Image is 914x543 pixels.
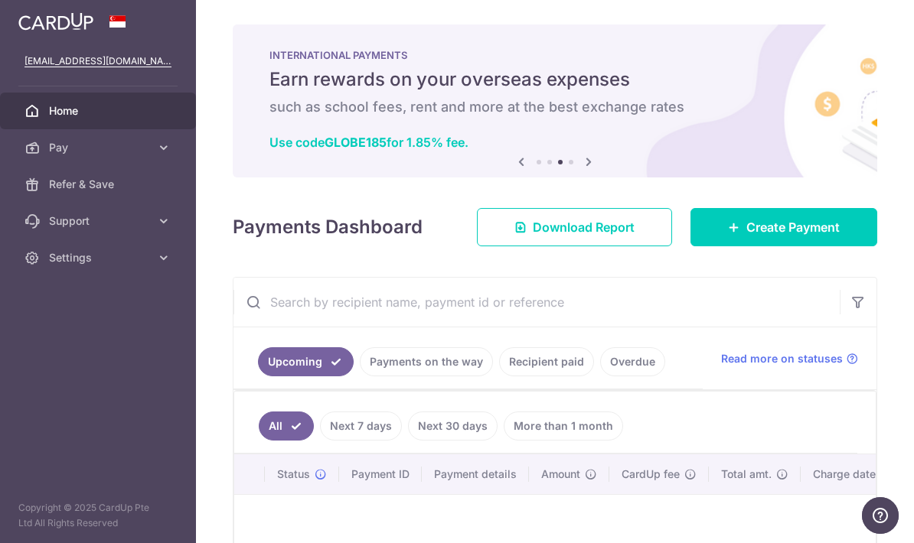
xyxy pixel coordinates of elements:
[259,411,314,441] a: All
[233,24,877,177] img: International Payment Banner
[721,467,772,482] span: Total amt.
[499,347,594,376] a: Recipient paid
[325,135,387,150] b: GLOBE185
[746,218,840,236] span: Create Payment
[49,213,150,229] span: Support
[600,347,665,376] a: Overdue
[320,411,402,441] a: Next 7 days
[360,347,493,376] a: Payments on the way
[813,467,876,482] span: Charge date
[721,351,858,366] a: Read more on statuses
[477,208,672,246] a: Download Report
[49,177,150,192] span: Refer & Save
[533,218,635,236] span: Download Report
[339,454,422,494] th: Payment ID
[721,351,843,366] span: Read more on statuses
[277,467,310,482] span: Status
[690,208,877,246] a: Create Payment
[233,278,840,327] input: Search by recipient name, payment id or reference
[49,140,150,155] span: Pay
[269,135,468,150] a: Use codeGLOBE185for 1.85% fee.
[258,347,354,376] a: Upcoming
[233,213,423,241] h4: Payments Dashboard
[269,98,841,116] h6: such as school fees, rent and more at the best exchange rates
[18,12,93,31] img: CardUp
[49,250,150,265] span: Settings
[269,67,841,92] h5: Earn rewards on your overseas expenses
[541,467,580,482] span: Amount
[504,411,623,441] a: More than 1 month
[408,411,498,441] a: Next 30 days
[49,103,150,119] span: Home
[862,497,899,535] iframe: Opens a widget where you can find more information
[422,454,529,494] th: Payment details
[622,467,680,482] span: CardUp fee
[269,49,841,61] p: INTERNATIONAL PAYMENTS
